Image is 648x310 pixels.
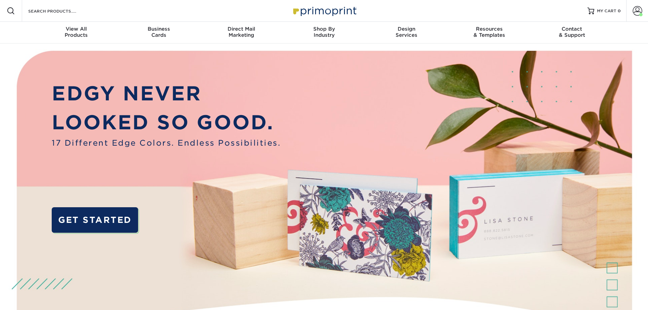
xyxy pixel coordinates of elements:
img: Primoprint [290,3,358,18]
span: Direct Mail [200,26,283,32]
span: MY CART [597,8,616,14]
span: Shop By [283,26,365,32]
span: Design [365,26,448,32]
span: Resources [448,26,531,32]
div: & Templates [448,26,531,38]
div: Cards [117,26,200,38]
a: Shop ByIndustry [283,22,365,44]
p: LOOKED SO GOOD. [52,108,281,137]
div: & Support [531,26,613,38]
a: GET STARTED [52,207,138,233]
a: Contact& Support [531,22,613,44]
a: Resources& Templates [448,22,531,44]
div: Industry [283,26,365,38]
div: Products [35,26,118,38]
span: 17 Different Edge Colors. Endless Possibilities. [52,137,281,149]
span: Business [117,26,200,32]
div: Marketing [200,26,283,38]
a: View AllProducts [35,22,118,44]
span: 0 [618,9,621,13]
a: Direct MailMarketing [200,22,283,44]
div: Services [365,26,448,38]
p: EDGY NEVER [52,79,281,108]
input: SEARCH PRODUCTS..... [28,7,94,15]
span: View All [35,26,118,32]
a: DesignServices [365,22,448,44]
span: Contact [531,26,613,32]
a: BusinessCards [117,22,200,44]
